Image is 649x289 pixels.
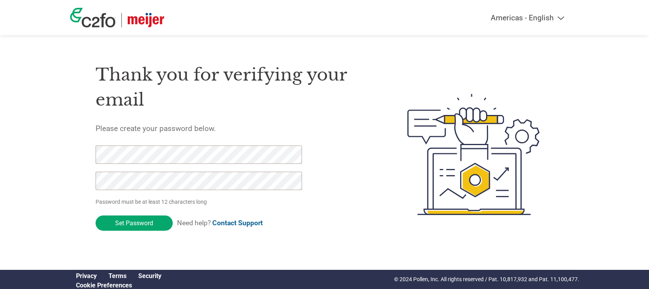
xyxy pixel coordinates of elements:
[70,8,116,27] img: c2fo logo
[128,13,164,27] img: Meijer
[138,272,161,280] a: Security
[96,198,305,206] p: Password must be at least 12 characters long
[394,275,579,284] p: © 2024 Pollen, Inc. All rights reserved / Pat. 10,817,932 and Pat. 11,100,477.
[76,282,132,289] a: Cookie Preferences, opens a dedicated popup modal window
[96,124,371,133] h5: Please create your password below.
[96,62,371,113] h1: Thank you for verifying your email
[212,219,263,227] a: Contact Support
[96,215,173,231] input: Set Password
[108,272,127,280] a: Terms
[70,282,167,289] div: Open Cookie Preferences Modal
[177,219,263,227] span: Need help?
[76,272,97,280] a: Privacy
[393,51,554,258] img: create-password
